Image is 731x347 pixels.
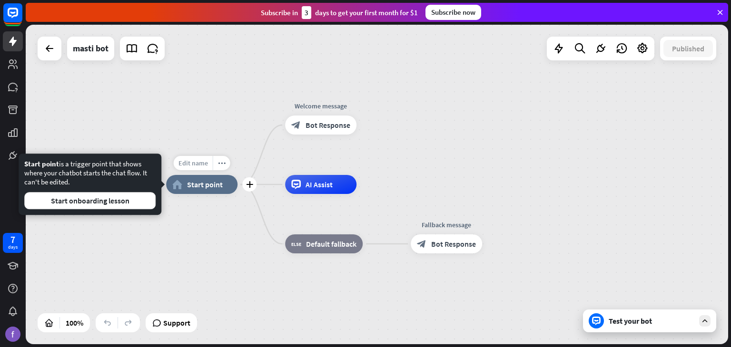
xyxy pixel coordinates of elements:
i: more_horiz [218,160,226,167]
div: 7 [10,235,15,244]
i: block_bot_response [417,239,426,249]
span: Bot Response [306,120,350,130]
span: Default fallback [306,239,356,249]
div: days [8,244,18,251]
span: Bot Response [431,239,476,249]
div: Fallback message [404,220,489,230]
span: Support [163,315,190,330]
div: Subscribe now [425,5,481,20]
i: block_bot_response [291,120,301,130]
div: is a trigger point that shows where your chatbot starts the chat flow. It can't be edited. [24,159,156,209]
i: plus [246,181,253,188]
i: home_2 [172,180,182,189]
button: Published [663,40,713,57]
button: Open LiveChat chat widget [8,4,36,32]
div: Welcome message [278,101,364,111]
span: Start point [187,180,223,189]
span: Start point [24,159,59,168]
div: 100% [63,315,86,330]
div: Test your bot [609,316,694,326]
i: block_fallback [291,239,301,249]
a: 7 days [3,233,23,253]
div: 3 [302,6,311,19]
div: Subscribe in days to get your first month for $1 [261,6,418,19]
div: masti bot [73,37,109,60]
span: Edit name [178,159,208,167]
button: Start onboarding lesson [24,192,156,209]
span: AI Assist [306,180,333,189]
